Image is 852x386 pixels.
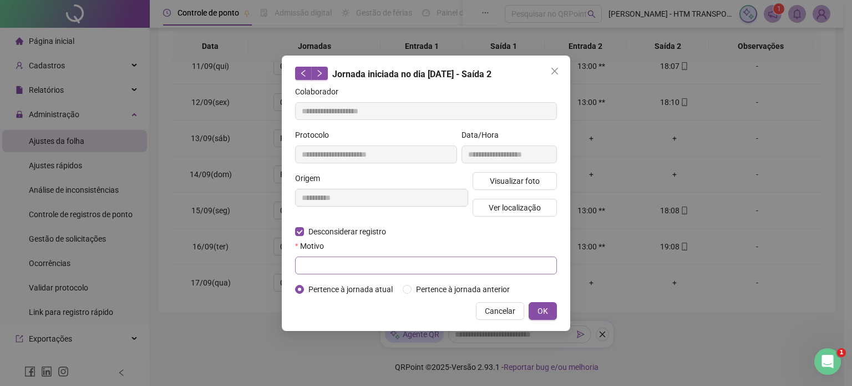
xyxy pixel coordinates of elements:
[295,67,312,80] button: left
[476,302,524,320] button: Cancelar
[295,129,336,141] label: Protocolo
[300,69,307,77] span: left
[311,67,328,80] button: right
[537,305,548,317] span: OK
[295,240,331,252] label: Motivo
[473,172,557,190] button: Visualizar foto
[295,172,327,184] label: Origem
[546,62,564,80] button: Close
[837,348,846,357] span: 1
[295,86,346,98] label: Colaborador
[529,302,557,320] button: OK
[489,202,541,214] span: Ver localização
[473,199,557,217] button: Ver localização
[490,175,540,187] span: Visualizar foto
[814,348,841,375] iframe: Intercom live chat
[485,305,515,317] span: Cancelar
[550,67,559,76] span: close
[316,69,323,77] span: right
[295,67,557,81] div: Jornada iniciada no dia [DATE] - Saída 2
[304,283,397,295] span: Pertence à jornada atual
[412,283,514,295] span: Pertence à jornada anterior
[461,129,506,141] label: Data/Hora
[304,225,390,238] span: Desconsiderar registro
